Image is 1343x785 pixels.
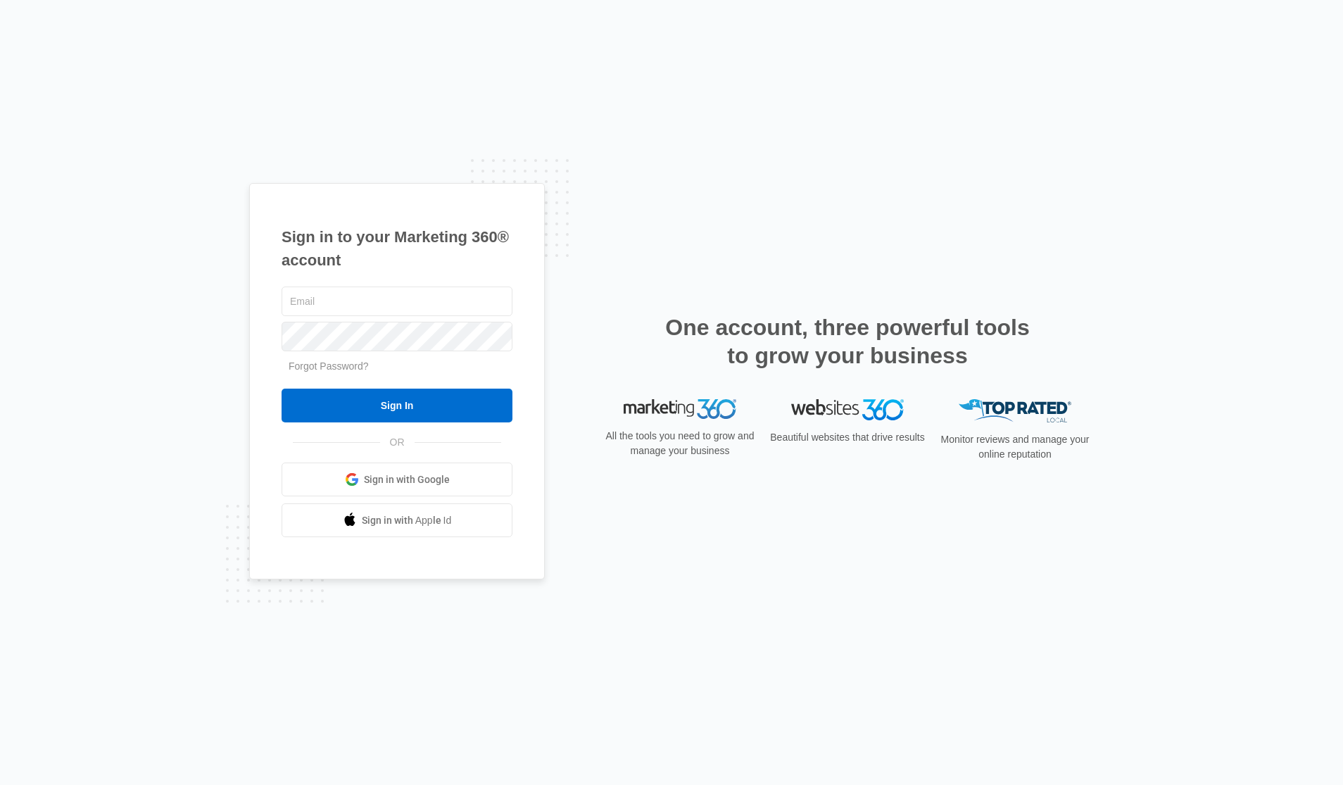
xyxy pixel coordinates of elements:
input: Email [282,287,512,316]
p: Beautiful websites that drive results [769,430,926,445]
span: Sign in with Google [364,472,450,487]
a: Forgot Password? [289,360,369,372]
img: Top Rated Local [959,399,1071,422]
a: Sign in with Apple Id [282,503,512,537]
p: All the tools you need to grow and manage your business [601,429,759,458]
h1: Sign in to your Marketing 360® account [282,225,512,272]
p: Monitor reviews and manage your online reputation [936,432,1094,462]
h2: One account, three powerful tools to grow your business [661,313,1034,370]
img: Websites 360 [791,399,904,420]
span: Sign in with Apple Id [362,513,452,528]
img: Marketing 360 [624,399,736,419]
input: Sign In [282,389,512,422]
span: OR [380,435,415,450]
a: Sign in with Google [282,463,512,496]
